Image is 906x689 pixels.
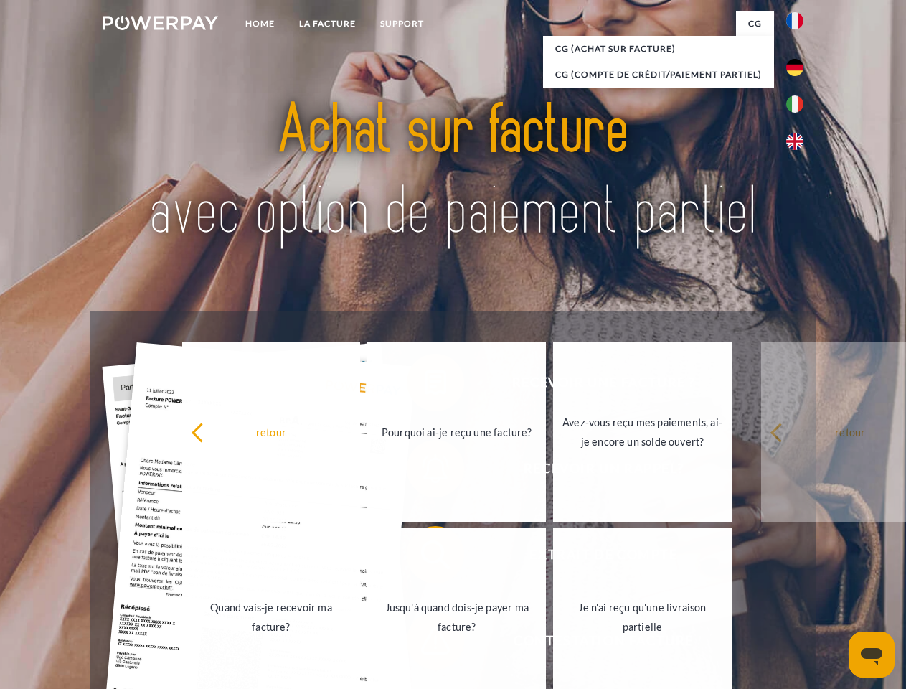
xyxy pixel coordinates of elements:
[849,632,895,678] iframe: Bouton de lancement de la fenêtre de messagerie
[103,16,218,30] img: logo-powerpay-white.svg
[368,11,436,37] a: Support
[786,59,803,76] img: de
[562,598,723,637] div: Je n'ai reçu qu'une livraison partielle
[376,598,537,637] div: Jusqu'à quand dois-je payer ma facture?
[786,133,803,150] img: en
[191,422,352,441] div: retour
[562,413,723,451] div: Avez-vous reçu mes paiements, ai-je encore un solde ouvert?
[553,342,732,522] a: Avez-vous reçu mes paiements, ai-je encore un solde ouvert?
[786,95,803,113] img: it
[287,11,368,37] a: LA FACTURE
[736,11,774,37] a: CG
[191,598,352,637] div: Quand vais-je recevoir ma facture?
[543,36,774,62] a: CG (achat sur facture)
[543,62,774,88] a: CG (Compte de crédit/paiement partiel)
[233,11,287,37] a: Home
[137,69,769,275] img: title-powerpay_fr.svg
[376,422,537,441] div: Pourquoi ai-je reçu une facture?
[786,12,803,29] img: fr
